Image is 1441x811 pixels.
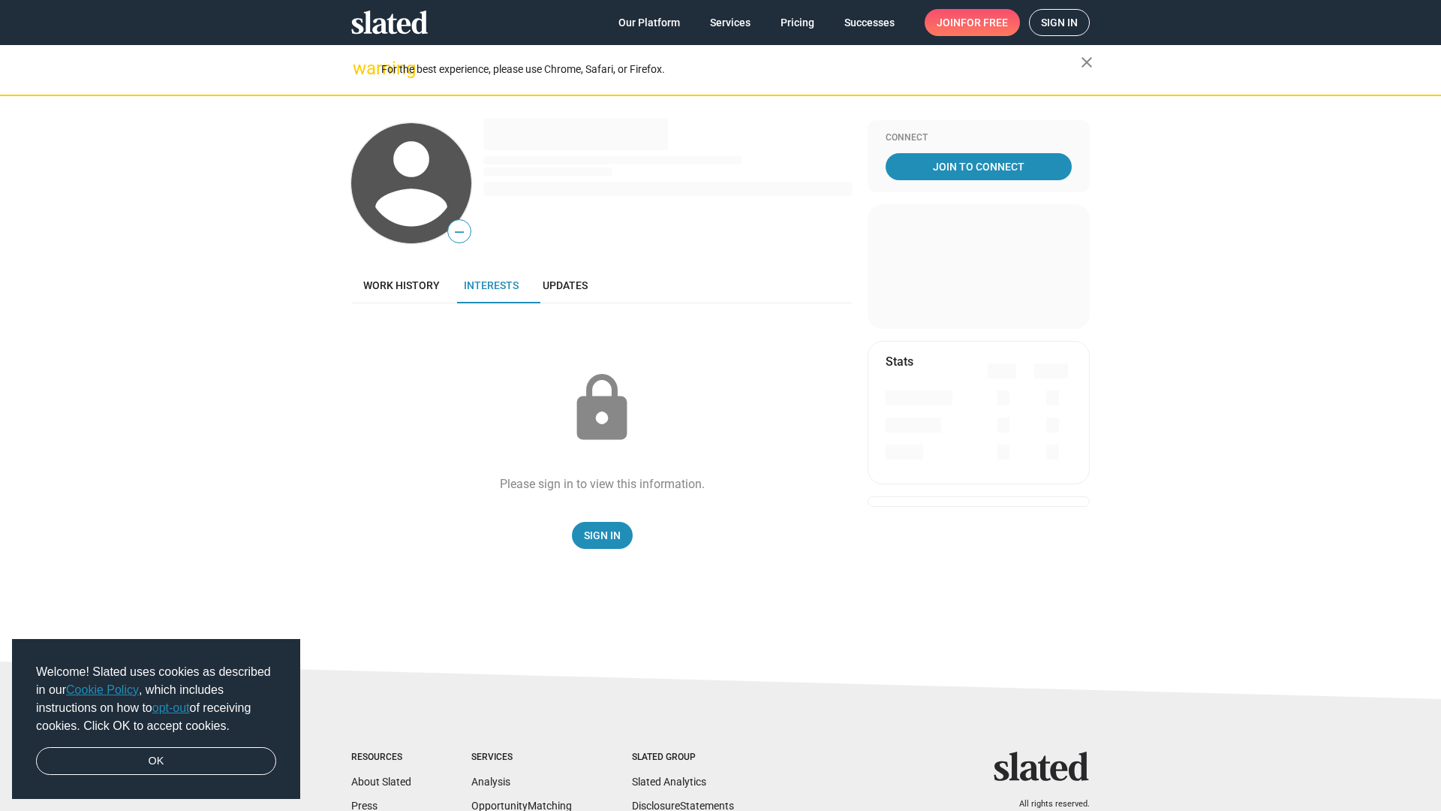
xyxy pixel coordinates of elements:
mat-icon: close [1078,53,1096,71]
a: dismiss cookie message [36,747,276,776]
a: Slated Analytics [632,776,706,788]
div: For the best experience, please use Chrome, Safari, or Firefox. [381,59,1081,80]
div: Connect [886,132,1072,144]
span: — [448,222,471,242]
a: opt-out [152,701,190,714]
span: Interests [464,279,519,291]
div: cookieconsent [12,639,300,800]
span: for free [961,9,1008,36]
a: Joinfor free [925,9,1020,36]
span: Our Platform [618,9,680,36]
span: Sign in [1041,10,1078,35]
a: Interests [452,267,531,303]
mat-card-title: Stats [886,354,913,369]
span: Services [710,9,751,36]
span: Join [937,9,1008,36]
mat-icon: lock [564,371,639,446]
span: Welcome! Slated uses cookies as described in our , which includes instructions on how to of recei... [36,663,276,735]
div: Services [471,752,572,764]
span: Updates [543,279,588,291]
span: Join To Connect [889,153,1069,180]
a: Successes [832,9,907,36]
div: Slated Group [632,752,734,764]
a: Pricing [769,9,826,36]
a: About Slated [351,776,411,788]
a: Join To Connect [886,153,1072,180]
span: Successes [844,9,895,36]
span: Work history [363,279,440,291]
a: Cookie Policy [66,683,139,696]
a: Updates [531,267,600,303]
span: Sign In [584,522,621,549]
a: Sign in [1029,9,1090,36]
a: Sign In [572,522,633,549]
a: Analysis [471,776,510,788]
div: Resources [351,752,411,764]
div: Please sign in to view this information. [500,476,705,492]
mat-icon: warning [353,59,371,77]
span: Pricing [781,9,814,36]
a: Our Platform [606,9,692,36]
a: Work history [351,267,452,303]
a: Services [698,9,763,36]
